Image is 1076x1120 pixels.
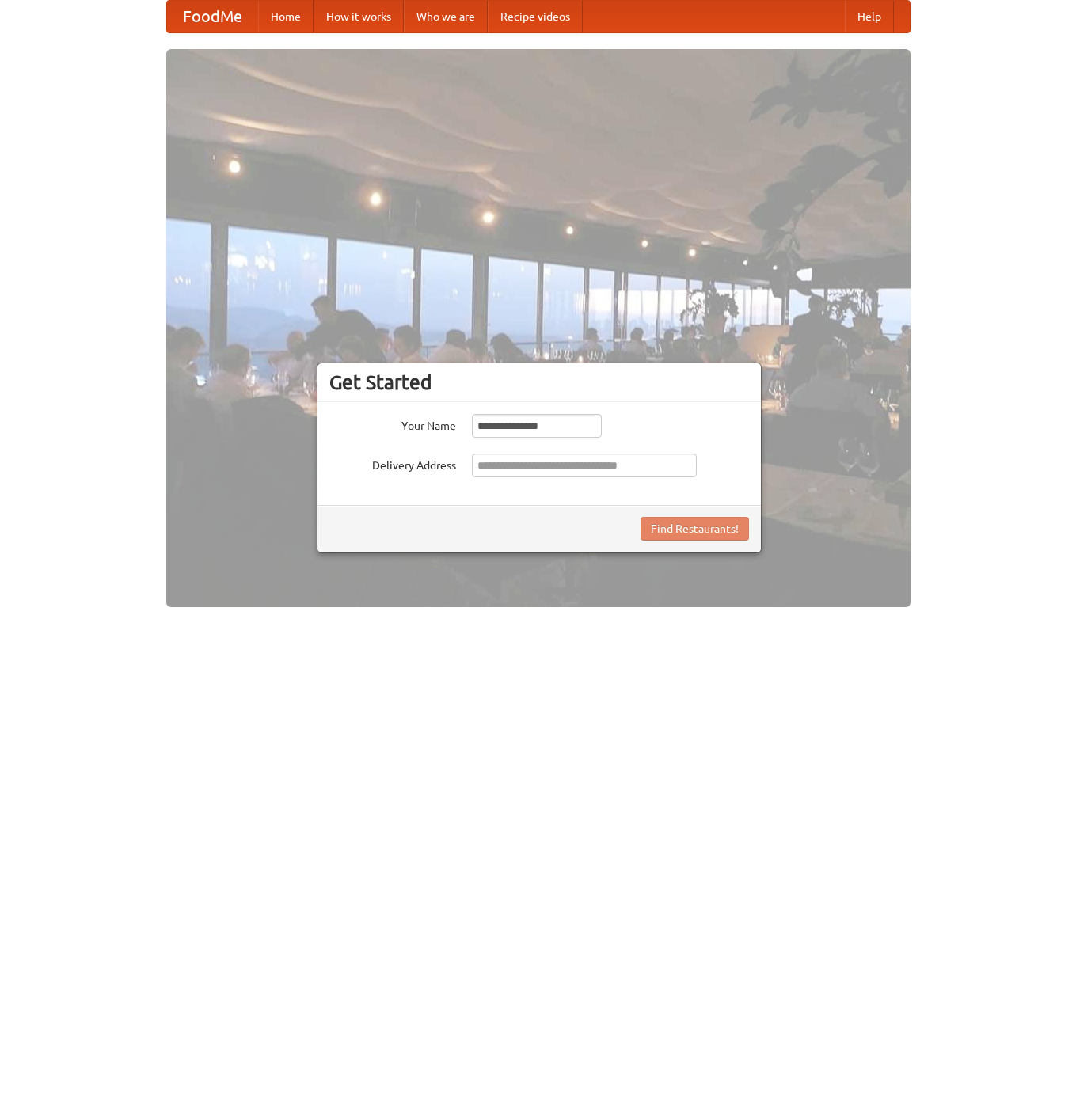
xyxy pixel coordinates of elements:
[314,1,404,32] a: How it works
[329,370,749,394] h3: Get Started
[845,1,894,32] a: Help
[488,1,583,32] a: Recipe videos
[258,1,314,32] a: Home
[167,1,258,32] a: FoodMe
[329,454,456,473] label: Delivery Address
[404,1,488,32] a: Who we are
[641,517,749,541] button: Find Restaurants!
[329,414,456,434] label: Your Name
